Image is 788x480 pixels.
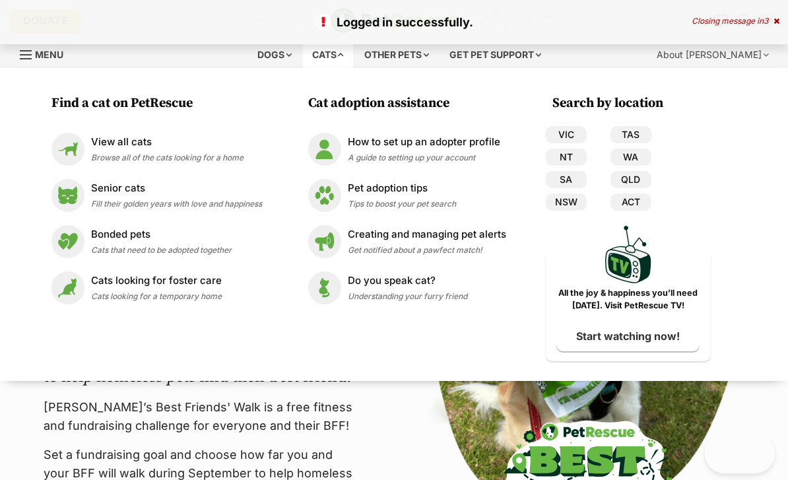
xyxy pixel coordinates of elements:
a: WA [610,149,651,166]
div: Dogs [248,42,301,68]
h3: Cat adoption assistance [308,94,513,113]
a: NT [546,149,587,166]
a: How to set up an adopter profile How to set up an adopter profile A guide to setting up your account [308,133,506,166]
p: Do you speak cat? [348,273,467,289]
iframe: Help Scout Beacon - Open [705,434,775,473]
span: Menu [35,49,63,60]
span: Cats that need to be adopted together [91,245,232,255]
img: Senior cats [51,179,84,212]
img: Cats looking for foster care [51,271,84,304]
a: Senior cats Senior cats Fill their golden years with love and happiness [51,179,262,212]
a: Do you speak cat? Do you speak cat? Understanding your furry friend [308,271,506,304]
p: Senior cats [91,181,262,196]
img: PetRescue TV logo [605,226,651,283]
p: View all cats [91,135,244,150]
span: Browse all of the cats looking for a home [91,153,244,162]
p: Pet adoption tips [348,181,456,196]
span: Get notified about a pawfect match! [348,245,482,255]
img: Do you speak cat? [308,271,341,304]
a: QLD [610,171,651,188]
div: Get pet support [440,42,550,68]
img: View all cats [51,133,84,166]
div: Other pets [355,42,438,68]
a: Cats looking for foster care Cats looking for foster care Cats looking for a temporary home [51,271,262,304]
a: View all cats View all cats Browse all of the cats looking for a home [51,133,262,166]
a: VIC [546,126,587,143]
span: Cats looking for a temporary home [91,291,222,301]
p: All the joy & happiness you’ll need [DATE]. Visit PetRescue TV! [556,287,701,312]
img: Bonded pets [51,225,84,258]
img: Pet adoption tips [308,179,341,212]
a: Start watching now! [556,321,700,351]
img: Creating and managing pet alerts [308,225,341,258]
a: Creating and managing pet alerts Creating and managing pet alerts Get notified about a pawfect ma... [308,225,506,258]
h3: Find a cat on PetRescue [51,94,269,113]
span: A guide to setting up your account [348,153,475,162]
a: NSW [546,193,587,211]
a: Bonded pets Bonded pets Cats that need to be adopted together [51,225,262,258]
span: Tips to boost your pet search [348,199,456,209]
p: [PERSON_NAME]’s Best Friends' Walk is a free fitness and fundraising challenge for everyone and t... [44,398,360,435]
h3: Search by location [552,94,711,113]
p: How to set up an adopter profile [348,135,500,150]
p: Bonded pets [91,227,232,242]
div: About [PERSON_NAME] [647,42,778,68]
p: Cats looking for foster care [91,273,222,289]
div: Cats [303,42,353,68]
a: SA [546,171,587,188]
a: TAS [610,126,651,143]
a: Menu [20,42,73,65]
span: Fill their golden years with love and happiness [91,199,262,209]
span: Understanding your furry friend [348,291,467,301]
img: How to set up an adopter profile [308,133,341,166]
a: ACT [610,193,651,211]
p: Creating and managing pet alerts [348,227,506,242]
a: Pet adoption tips Pet adoption tips Tips to boost your pet search [308,179,506,212]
